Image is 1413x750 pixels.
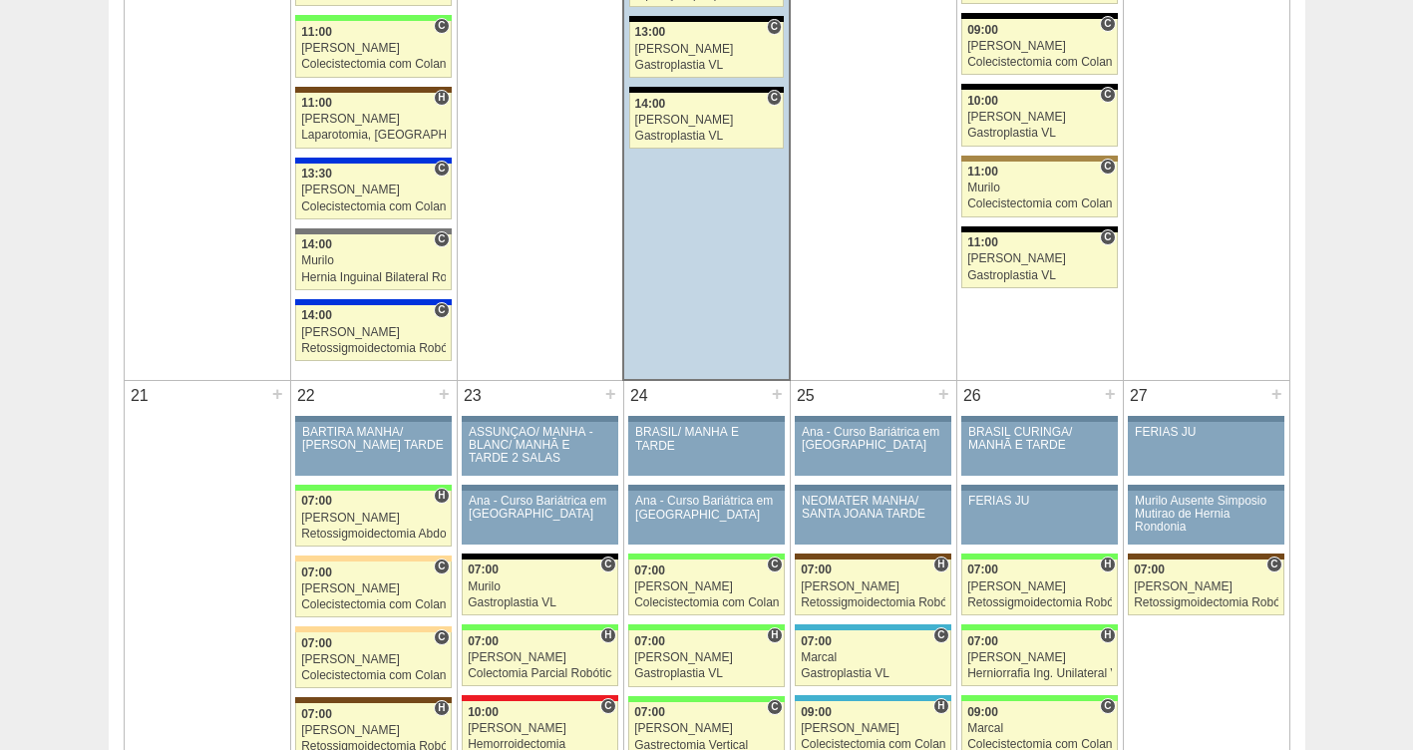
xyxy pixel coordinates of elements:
div: 27 [1124,381,1155,411]
a: ASSUNÇÃO/ MANHÃ -BLANC/ MANHÃ E TARDE 2 SALAS [462,422,617,476]
div: Key: Aviso [295,416,451,422]
a: C 10:00 [PERSON_NAME] Gastroplastia VL [961,90,1117,146]
div: [PERSON_NAME] [634,580,779,593]
div: Laparotomia, [GEOGRAPHIC_DATA], Drenagem, Bridas [301,129,446,142]
div: + [935,381,952,407]
div: Key: Bartira [295,626,451,632]
a: H 07:00 [PERSON_NAME] Gastroplastia VL [628,630,784,686]
div: Gastroplastia VL [635,59,779,72]
div: Key: Santa Joana [1128,554,1283,560]
div: [PERSON_NAME] [801,580,945,593]
span: Consultório [767,557,782,572]
a: C 07:00 [PERSON_NAME] Colecistectomia com Colangiografia VL [295,562,451,617]
div: Retossigmoidectomia Abdominal VL [301,528,446,541]
span: 07:00 [634,705,665,719]
a: C 09:00 [PERSON_NAME] Colecistectomia com Colangiografia VL [961,19,1117,75]
div: Key: Aviso [628,485,784,491]
div: Key: Santa Joana [295,697,451,703]
span: Consultório [434,629,449,645]
div: [PERSON_NAME] [301,42,446,55]
div: Key: Aviso [1128,485,1283,491]
span: 10:00 [967,94,998,108]
a: C 07:00 Murilo Gastroplastia VL [462,560,617,615]
span: 11:00 [967,235,998,249]
div: Ana - Curso Bariátrica em [GEOGRAPHIC_DATA] [469,495,611,521]
a: FERIAS JU [961,491,1117,545]
span: 13:00 [635,25,666,39]
span: Hospital [1100,627,1115,643]
span: Consultório [434,559,449,574]
div: Murilo Ausente Simposio Mutirao de Hernia Rondonia [1135,495,1277,535]
span: Consultório [434,302,449,318]
a: H 07:00 [PERSON_NAME] Retossigmoidectomia Robótica [795,560,950,615]
a: C 14:00 [PERSON_NAME] Retossigmoidectomia Robótica [295,305,451,361]
span: Hospital [1100,557,1115,572]
div: Key: Aviso [961,416,1117,422]
div: + [769,381,786,407]
span: 07:00 [1134,562,1165,576]
div: [PERSON_NAME] [1134,580,1278,593]
div: Key: Aviso [795,485,950,491]
span: Hospital [434,90,449,106]
div: [PERSON_NAME] [635,114,779,127]
div: Colecistectomia com Colangiografia VL [967,197,1112,210]
span: Consultório [434,231,449,247]
div: Key: Aviso [628,416,784,422]
div: [PERSON_NAME] [301,113,446,126]
a: C 14:00 [PERSON_NAME] Gastroplastia VL [629,93,784,149]
span: 07:00 [301,565,332,579]
span: Consultório [767,19,782,35]
a: C 07:00 Marcal Gastroplastia VL [795,630,950,686]
div: Murilo [301,254,446,267]
div: [PERSON_NAME] [967,651,1112,664]
div: Key: Brasil [961,695,1117,701]
div: [PERSON_NAME] [301,724,446,737]
span: Consultório [767,699,782,715]
div: Key: Brasil [628,696,784,702]
div: Hernia Inguinal Bilateral Robótica [301,271,446,284]
div: [PERSON_NAME] [468,722,612,735]
div: Key: Brasil [628,554,784,560]
div: NEOMATER MANHÃ/ SANTA JOANA TARDE [802,495,944,521]
div: [PERSON_NAME] [301,512,446,525]
div: Key: Aviso [462,485,617,491]
span: 11:00 [301,25,332,39]
div: Key: Blanc [462,554,617,560]
div: Key: Santa Joana [795,554,950,560]
span: 07:00 [301,636,332,650]
a: BARTIRA MANHÃ/ [PERSON_NAME] TARDE [295,422,451,476]
div: [PERSON_NAME] [301,653,446,666]
div: Key: Brasil [462,624,617,630]
div: Gastroplastia VL [634,667,779,680]
div: Key: Blanc [961,84,1117,90]
div: 26 [957,381,988,411]
div: + [1102,381,1119,407]
span: Hospital [767,627,782,643]
span: Consultório [1100,229,1115,245]
div: Gastroplastia VL [967,127,1112,140]
a: C 07:00 [PERSON_NAME] Colecistectomia com Colangiografia VL [628,560,784,615]
a: BRASIL CURINGA/ MANHÃ E TARDE [961,422,1117,476]
a: NEOMATER MANHÃ/ SANTA JOANA TARDE [795,491,950,545]
div: Murilo [468,580,612,593]
div: + [602,381,619,407]
div: Key: São Luiz - Itaim [295,299,451,305]
a: BRASIL/ MANHÃ E TARDE [628,422,784,476]
div: Gastroplastia VL [967,269,1112,282]
a: H 07:00 [PERSON_NAME] Herniorrafia Ing. Unilateral VL [961,630,1117,686]
a: Ana - Curso Bariátrica em [GEOGRAPHIC_DATA] [462,491,617,545]
div: 24 [624,381,655,411]
div: FERIAS JU [968,495,1111,508]
div: [PERSON_NAME] [967,111,1112,124]
div: 25 [791,381,822,411]
div: Colecistectomia com Colangiografia VL [301,200,446,213]
span: 10:00 [468,705,499,719]
span: 11:00 [967,165,998,179]
span: 14:00 [301,237,332,251]
div: [PERSON_NAME] [468,651,612,664]
span: 07:00 [967,562,998,576]
span: Hospital [600,627,615,643]
a: Murilo Ausente Simposio Mutirao de Hernia Rondonia [1128,491,1283,545]
div: Key: Brasil [295,15,451,21]
a: C 07:00 [PERSON_NAME] Retossigmoidectomia Robótica [1128,560,1283,615]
